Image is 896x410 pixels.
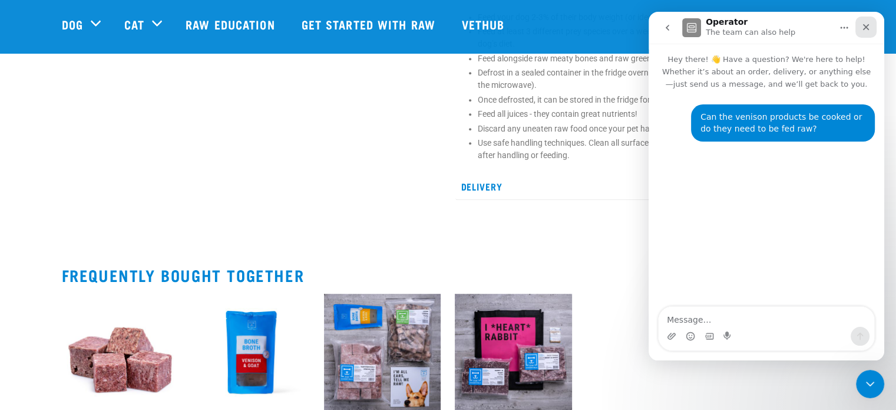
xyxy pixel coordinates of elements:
p: Once defrosted, it can be stored in the fridge for up to 3 days, but fresh is best! [478,94,829,106]
p: Delivery [455,173,835,200]
h2: Frequently bought together [62,266,835,284]
p: Feed alongside raw meaty bones and raw green tripe. [478,53,829,65]
a: Cat [124,15,144,33]
p: Defrost in a sealed container in the fridge overnight or in a bag submerged in warm water (not in... [478,67,829,91]
p: Discard any uneaten raw food once your pet has finished their meal. [478,123,829,135]
a: Vethub [450,1,520,48]
p: Feed all juices - they contain great nutrients! [478,108,829,120]
p: Use safe handling techniques. Clean all surfaces, equipment and hands with warm soapy water after... [478,137,829,162]
iframe: Intercom live chat [649,12,884,360]
a: Get started with Raw [290,1,450,48]
a: Raw Education [174,1,289,48]
iframe: Intercom live chat [856,370,884,398]
a: Dog [62,15,83,33]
